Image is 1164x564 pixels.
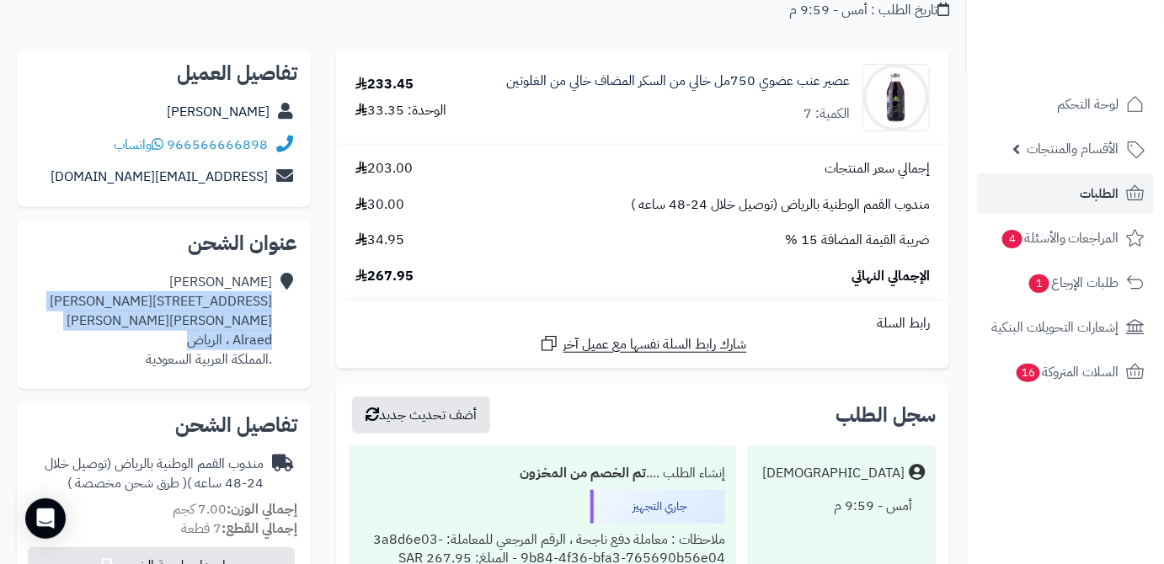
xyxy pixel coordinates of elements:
[1081,182,1119,205] span: الطلبات
[836,405,936,425] h3: سجل الطلب
[977,218,1154,258] a: المراجعات والأسئلة4
[25,498,66,539] div: Open Intercom Messenger
[762,464,905,483] div: [DEMOGRAPHIC_DATA]
[167,135,268,155] a: 966566666898
[1015,360,1119,384] span: السلات المتروكة
[30,273,272,369] div: [PERSON_NAME] [STREET_ADDRESS][PERSON_NAME][PERSON_NAME][PERSON_NAME] Alraed ، الرياض .المملكة ال...
[825,159,930,178] span: إجمالي سعر المنتجات
[30,233,297,253] h2: عنوان الشحن
[1017,364,1040,382] span: 16
[30,455,264,493] div: مندوب القمم الوطنية بالرياض (توصيل خلال 24-48 ساعه )
[506,72,850,91] a: عصير عنب عضوي 750مل خالي من السكر المضاف خالي من الغلوتين
[181,519,297,539] small: 7 قطعة
[991,316,1119,339] span: إشعارات التحويلات البنكية
[852,267,930,286] span: الإجمالي النهائي
[51,167,268,187] a: [EMAIL_ADDRESS][DOMAIN_NAME]
[355,267,414,286] span: 267.95
[631,195,930,215] span: مندوب القمم الوطنية بالرياض (توصيل خلال 24-48 ساعه )
[352,396,490,434] button: أضف تحديث جديد
[977,84,1154,125] a: لوحة التحكم
[785,231,930,250] span: ضريبة القيمة المضافة 15 %
[355,231,404,250] span: 34.95
[977,173,1154,214] a: الطلبات
[173,499,297,519] small: 7.00 كجم
[227,499,297,519] strong: إجمالي الوزن:
[114,135,163,155] a: واتساب
[863,64,929,131] img: 1738007448-8024046245012-90x90.jpg
[977,352,1154,392] a: السلات المتروكة16
[789,1,949,20] div: تاريخ الطلب : أمس - 9:59 م
[1027,137,1119,161] span: الأقسام والمنتجات
[1057,93,1119,116] span: لوحة التحكم
[1028,271,1119,295] span: طلبات الإرجاع
[520,463,646,483] b: تم الخصم من المخزون
[590,490,725,524] div: جاري التجهيز
[355,101,446,120] div: الوحدة: 33.35
[30,415,297,435] h2: تفاصيل الشحن
[1002,230,1023,248] span: 4
[759,490,925,523] div: أمس - 9:59 م
[67,473,187,493] span: ( طرق شحن مخصصة )
[1029,274,1049,293] span: 1
[1001,226,1119,250] span: المراجعات والأسئلة
[804,104,850,124] div: الكمية: 7
[977,263,1154,303] a: طلبات الإرجاع1
[360,457,725,490] div: إنشاء الطلب ....
[167,102,270,122] a: [PERSON_NAME]
[343,314,942,333] div: رابط السلة
[355,195,404,215] span: 30.00
[222,519,297,539] strong: إجمالي القطع:
[977,307,1154,348] a: إشعارات التحويلات البنكية
[30,63,297,83] h2: تفاصيل العميل
[355,159,413,178] span: 203.00
[355,75,414,94] div: 233.45
[539,333,747,354] a: شارك رابط السلة نفسها مع عميل آخر
[563,335,747,354] span: شارك رابط السلة نفسها مع عميل آخر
